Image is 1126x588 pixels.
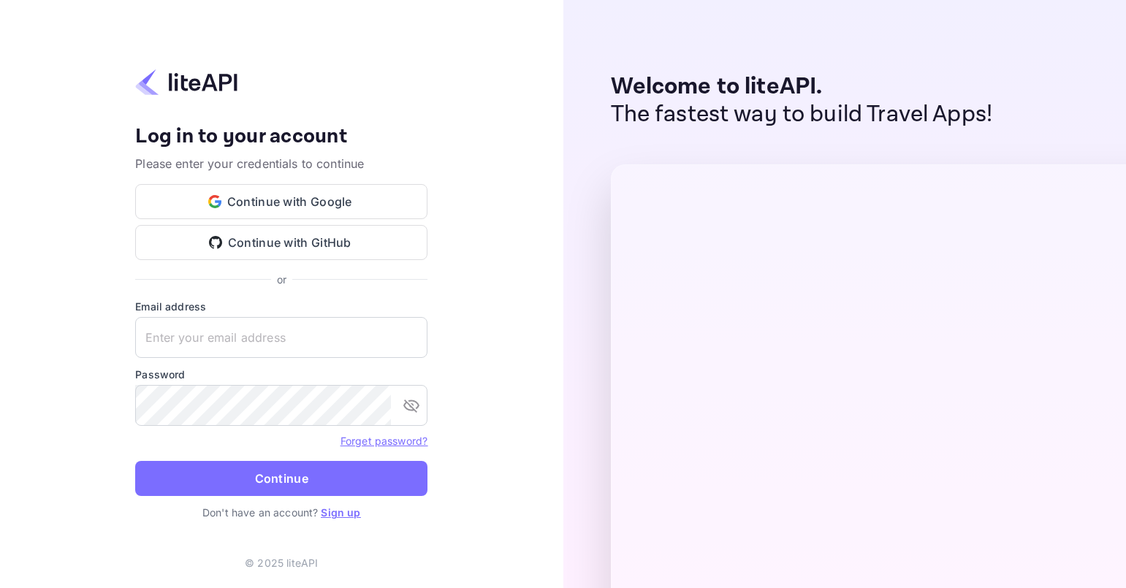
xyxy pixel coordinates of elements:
a: Sign up [321,506,360,519]
button: Continue [135,461,427,496]
label: Password [135,367,427,382]
a: Forget password? [341,435,427,447]
p: Welcome to liteAPI. [611,73,993,101]
h4: Log in to your account [135,124,427,150]
p: or [277,272,286,287]
input: Enter your email address [135,317,427,358]
label: Email address [135,299,427,314]
button: toggle password visibility [397,391,426,420]
p: Please enter your credentials to continue [135,155,427,172]
a: Forget password? [341,433,427,448]
button: Continue with Google [135,184,427,219]
p: Don't have an account? [135,505,427,520]
p: The fastest way to build Travel Apps! [611,101,993,129]
button: Continue with GitHub [135,225,427,260]
p: © 2025 liteAPI [245,555,318,570]
img: liteapi [135,68,237,96]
